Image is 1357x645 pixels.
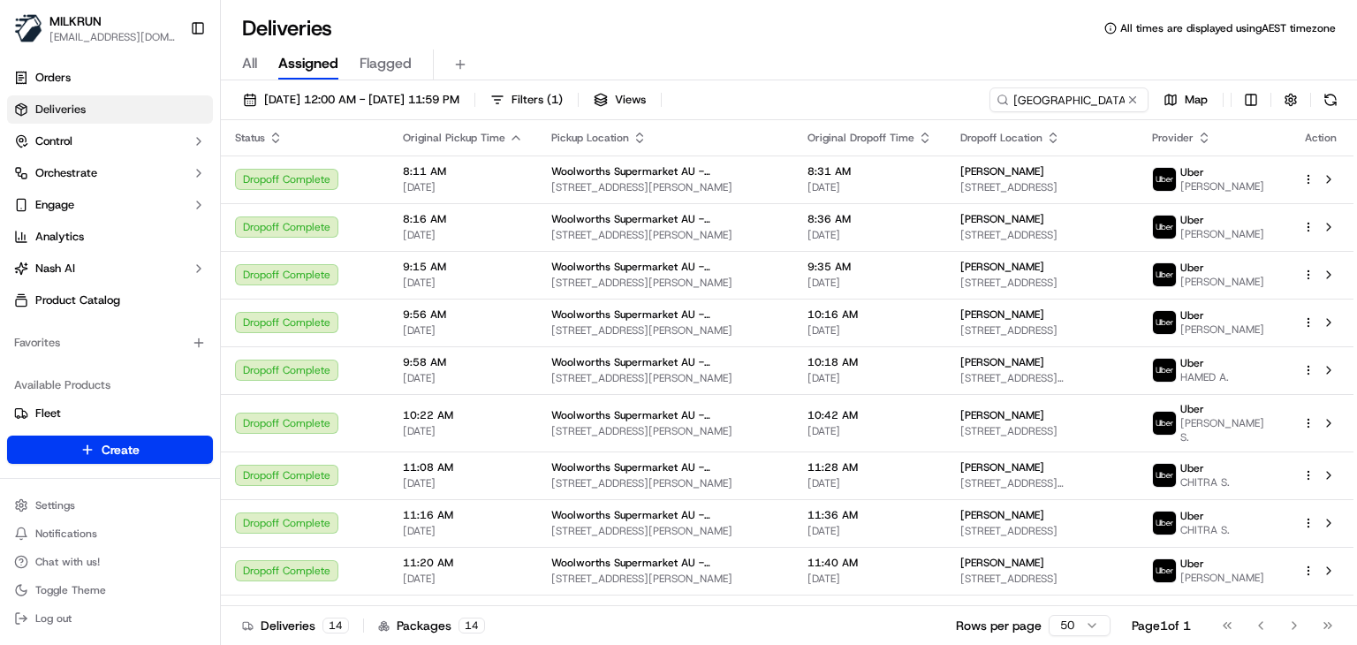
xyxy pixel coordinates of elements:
span: [DATE] [807,228,932,242]
span: Assigned [278,53,338,74]
h1: Deliveries [242,14,332,42]
span: Woolworths Supermarket AU - [GEOGRAPHIC_DATA] [551,355,779,369]
span: Uber [1180,557,1204,571]
span: [PERSON_NAME] [960,355,1044,369]
span: [EMAIL_ADDRESS][DOMAIN_NAME] [49,30,176,44]
span: [STREET_ADDRESS] [960,276,1124,290]
span: 8:31 AM [807,164,932,178]
div: Available Products [7,371,213,399]
button: Views [586,87,654,112]
img: uber-new-logo.jpeg [1153,512,1176,535]
span: [PERSON_NAME] [1180,227,1264,241]
div: Action [1302,131,1339,145]
span: [PERSON_NAME] S. [1180,416,1274,444]
span: Uber [1180,604,1204,618]
button: Engage [7,191,213,219]
span: [STREET_ADDRESS] [960,572,1124,586]
span: Orders [35,70,71,86]
span: [DATE] [807,276,932,290]
span: Pickup Location [551,131,629,145]
span: [STREET_ADDRESS][PERSON_NAME] [551,180,779,194]
span: [DATE] [403,476,523,490]
span: 11:16 AM [403,508,523,522]
span: Original Dropoff Time [807,131,914,145]
button: [DATE] 12:00 AM - [DATE] 11:59 PM [235,87,467,112]
span: 8:16 AM [403,212,523,226]
button: Orchestrate [7,159,213,187]
span: 8:11 AM [403,164,523,178]
span: 12:36 PM [807,603,932,618]
span: [STREET_ADDRESS][PERSON_NAME] [960,371,1124,385]
span: [PERSON_NAME] [1180,179,1264,193]
span: Uber [1180,509,1204,523]
button: Refresh [1318,87,1343,112]
span: Original Pickup Time [403,131,505,145]
span: 12:16 PM [403,603,523,618]
span: Orchestrate [35,165,97,181]
span: Woolworths Supermarket AU - [GEOGRAPHIC_DATA] [551,212,779,226]
span: Woolworths Supermarket AU - [GEOGRAPHIC_DATA] [551,307,779,322]
span: [PERSON_NAME] [960,556,1044,570]
span: [PERSON_NAME] [960,508,1044,522]
button: MILKRUNMILKRUN[EMAIL_ADDRESS][DOMAIN_NAME] [7,7,183,49]
span: 11:28 AM [807,460,932,474]
span: Woolworths Supermarket AU - [GEOGRAPHIC_DATA] [551,408,779,422]
span: [PERSON_NAME] [960,460,1044,474]
span: [DATE] 12:00 AM - [DATE] 11:59 PM [264,92,459,108]
span: [PERSON_NAME] [960,603,1044,618]
span: Woolworths Supermarket AU - [GEOGRAPHIC_DATA] [551,164,779,178]
span: Create [102,441,140,459]
span: Woolworths Supermarket AU - [GEOGRAPHIC_DATA] [551,508,779,522]
span: 9:15 AM [403,260,523,274]
img: uber-new-logo.jpeg [1153,311,1176,334]
span: [PERSON_NAME] [960,212,1044,226]
input: Type to search [989,87,1149,112]
span: Woolworths Supermarket AU - [GEOGRAPHIC_DATA] [551,603,779,618]
img: uber-new-logo.jpeg [1153,412,1176,435]
span: [STREET_ADDRESS][PERSON_NAME] [960,476,1124,490]
img: uber-new-logo.jpeg [1153,168,1176,191]
span: [DATE] [807,180,932,194]
span: 11:08 AM [403,460,523,474]
span: [PERSON_NAME] [1180,322,1264,337]
img: uber-new-logo.jpeg [1153,263,1176,286]
span: Views [615,92,646,108]
span: Analytics [35,229,84,245]
span: [STREET_ADDRESS][PERSON_NAME] [551,476,779,490]
span: MILKRUN [49,12,102,30]
span: [STREET_ADDRESS][PERSON_NAME] [551,276,779,290]
span: [DATE] [403,276,523,290]
button: Filters(1) [482,87,571,112]
a: Fleet [14,406,206,421]
div: Packages [378,617,485,634]
span: 8:36 AM [807,212,932,226]
span: ( 1 ) [547,92,563,108]
button: Fleet [7,399,213,428]
span: [PERSON_NAME] [960,164,1044,178]
span: [STREET_ADDRESS] [960,323,1124,338]
span: [PERSON_NAME] [960,260,1044,274]
span: 10:22 AM [403,408,523,422]
span: 11:36 AM [807,508,932,522]
span: Map [1185,92,1208,108]
span: [DATE] [403,572,523,586]
span: [STREET_ADDRESS] [960,424,1124,438]
button: Nash AI [7,254,213,283]
img: MILKRUN [14,14,42,42]
span: Nash AI [35,261,75,277]
span: [STREET_ADDRESS][PERSON_NAME] [551,424,779,438]
span: Uber [1180,165,1204,179]
a: Deliveries [7,95,213,124]
span: Uber [1180,213,1204,227]
button: Control [7,127,213,156]
span: Woolworths Supermarket AU - [GEOGRAPHIC_DATA] [551,460,779,474]
span: Settings [35,498,75,512]
button: Toggle Theme [7,578,213,603]
span: [DATE] [807,524,932,538]
span: HAMED A. [1180,370,1229,384]
img: uber-new-logo.jpeg [1153,559,1176,582]
button: Create [7,436,213,464]
button: Map [1156,87,1216,112]
span: Woolworths Supermarket AU - [GEOGRAPHIC_DATA] [551,556,779,570]
span: [STREET_ADDRESS][PERSON_NAME] [551,371,779,385]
